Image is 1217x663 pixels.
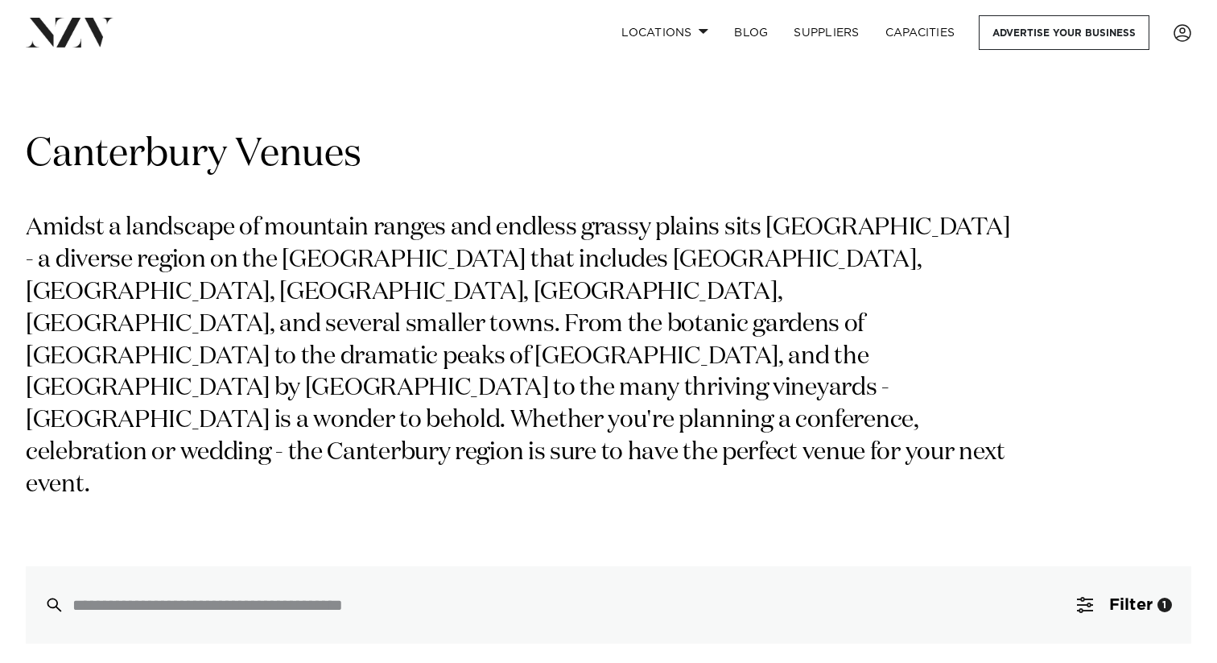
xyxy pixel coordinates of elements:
[608,15,721,50] a: Locations
[26,18,113,47] img: nzv-logo.png
[26,130,1191,180] h1: Canterbury Venues
[26,213,1021,502] p: Amidst a landscape of mountain ranges and endless grassy plains sits [GEOGRAPHIC_DATA] - a divers...
[1157,598,1172,612] div: 1
[1109,597,1153,613] span: Filter
[781,15,872,50] a: SUPPLIERS
[979,15,1149,50] a: Advertise your business
[873,15,968,50] a: Capacities
[1058,566,1191,644] button: Filter1
[721,15,781,50] a: BLOG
